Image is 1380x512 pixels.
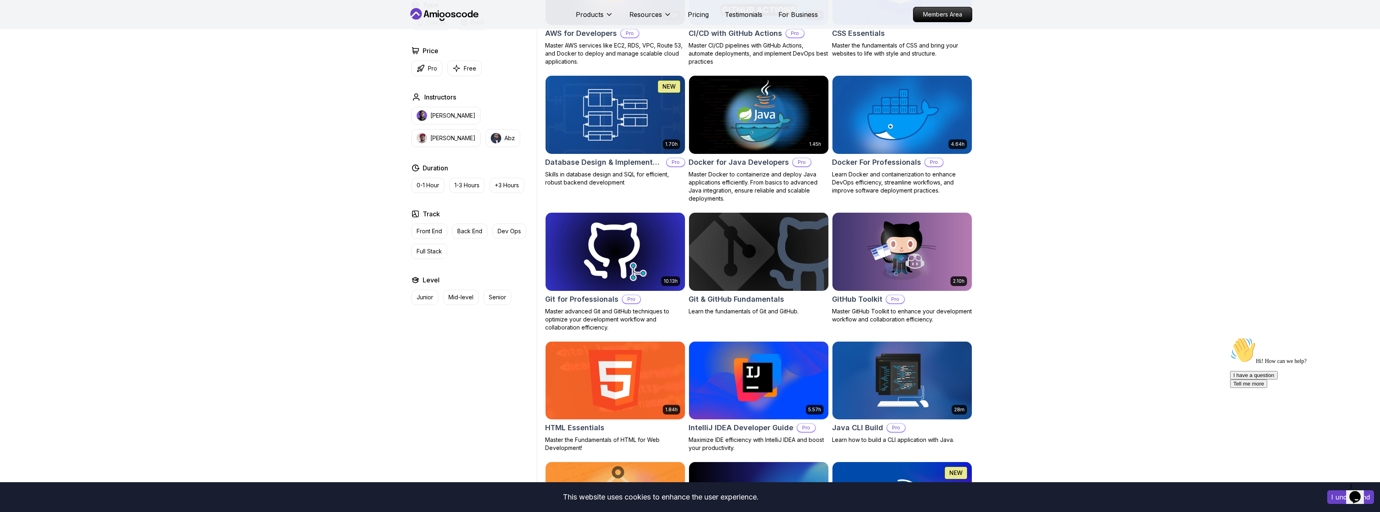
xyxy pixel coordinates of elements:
p: 28m [954,406,965,413]
h2: HTML Essentials [545,422,604,433]
h2: GitHub Toolkit [832,294,882,305]
p: Master advanced Git and GitHub techniques to optimize your development workflow and collaboration... [545,307,685,332]
p: [PERSON_NAME] [430,112,475,120]
p: Master the fundamentals of CSS and bring your websites to life with style and structure. [832,41,972,58]
a: Docker For Professionals card4.64hDocker For ProfessionalsProLearn Docker and containerization to... [832,75,972,195]
p: 1.70h [665,141,678,147]
p: 1.84h [665,406,678,413]
button: +3 Hours [490,178,524,193]
h2: Database Design & Implementation [545,157,663,168]
p: 0-1 Hour [417,181,439,189]
img: Database Design & Implementation card [546,76,685,154]
p: 5.57h [808,406,821,413]
span: Hi! How can we help? [3,24,80,30]
img: Git for Professionals card [546,213,685,291]
h2: Docker For Professionals [832,157,921,168]
a: For Business [778,10,818,19]
a: Git for Professionals card10.13hGit for ProfessionalsProMaster advanced Git and GitHub techniques... [545,212,685,332]
button: Resources [629,10,672,26]
button: Accept cookies [1327,490,1374,504]
button: Front End [411,224,447,239]
p: Front End [417,227,442,235]
p: Free [464,64,476,73]
p: Pro [925,158,943,166]
h2: Track [423,209,440,219]
a: Java CLI Build card28mJava CLI BuildProLearn how to build a CLI application with Java. [832,341,972,444]
h2: Java CLI Build [832,422,883,433]
p: Master GitHub Toolkit to enhance your development workflow and collaboration efficiency. [832,307,972,323]
a: Pricing [688,10,709,19]
img: :wave: [3,3,29,29]
p: Pro [621,29,639,37]
a: GitHub Toolkit card2.10hGitHub ToolkitProMaster GitHub Toolkit to enhance your development workfl... [832,212,972,323]
button: Senior [484,290,511,305]
div: 👋Hi! How can we help?I have a questionTell me more [3,3,148,54]
img: instructor img [417,133,427,143]
a: Git & GitHub Fundamentals cardGit & GitHub FundamentalsLearn the fundamentals of Git and GitHub. [689,212,829,315]
h2: Docker for Java Developers [689,157,789,168]
p: 4.64h [951,141,965,147]
a: Database Design & Implementation card1.70hNEWDatabase Design & ImplementationProSkills in databas... [545,75,685,187]
p: Maximize IDE efficiency with IntelliJ IDEA and boost your productivity. [689,436,829,452]
p: Skills in database design and SQL for efficient, robust backend development [545,170,685,187]
button: instructor img[PERSON_NAME] [411,129,481,147]
img: IntelliJ IDEA Developer Guide card [689,342,828,420]
img: Docker For Professionals card [832,76,972,154]
p: Pro [428,64,437,73]
a: Testimonials [725,10,762,19]
img: Git & GitHub Fundamentals card [689,213,828,291]
p: Master Docker to containerize and deploy Java applications efficiently. From basics to advanced J... [689,170,829,203]
p: Learn Docker and containerization to enhance DevOps efficiency, streamline workflows, and improve... [832,170,972,195]
p: Abz [504,134,515,142]
h2: Git & GitHub Fundamentals [689,294,784,305]
h2: CI/CD with GitHub Actions [689,28,782,39]
h2: Git for Professionals [545,294,618,305]
p: Mid-level [448,293,473,301]
p: Learn how to build a CLI application with Java. [832,436,972,444]
p: Pro [667,158,685,166]
button: Tell me more [3,46,40,54]
p: Pro [623,295,640,303]
p: [PERSON_NAME] [430,134,475,142]
button: I have a question [3,37,51,46]
p: NEW [949,469,963,477]
img: instructor img [491,133,501,143]
p: Junior [417,293,433,301]
h2: AWS for Developers [545,28,617,39]
button: instructor img[PERSON_NAME] [411,107,481,124]
p: Products [576,10,604,19]
p: 1-3 Hours [454,181,479,189]
p: Learn the fundamentals of Git and GitHub. [689,307,829,315]
img: GitHub Toolkit card [829,211,975,292]
a: Docker for Java Developers card1.45hDocker for Java DevelopersProMaster Docker to containerize an... [689,75,829,203]
h2: Price [423,46,438,56]
img: Java CLI Build card [832,342,972,420]
img: instructor img [417,110,427,121]
button: Products [576,10,613,26]
button: Pro [411,60,442,76]
p: Back End [457,227,482,235]
p: Pro [887,424,905,432]
div: This website uses cookies to enhance the user experience. [6,488,1315,506]
iframe: chat widget [1346,480,1372,504]
button: Mid-level [443,290,479,305]
button: Full Stack [411,244,447,259]
h2: IntelliJ IDEA Developer Guide [689,422,793,433]
p: Pro [797,424,815,432]
p: Pro [786,29,804,37]
button: Back End [452,224,488,239]
h2: Level [423,275,440,285]
button: 1-3 Hours [449,178,485,193]
p: NEW [662,83,676,91]
button: 0-1 Hour [411,178,444,193]
p: Full Stack [417,247,442,255]
button: Dev Ops [492,224,526,239]
p: 10.13h [664,278,678,284]
p: 1.45h [809,141,821,147]
a: Members Area [913,7,972,22]
p: Resources [629,10,662,19]
p: Master the Fundamentals of HTML for Web Development! [545,436,685,452]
